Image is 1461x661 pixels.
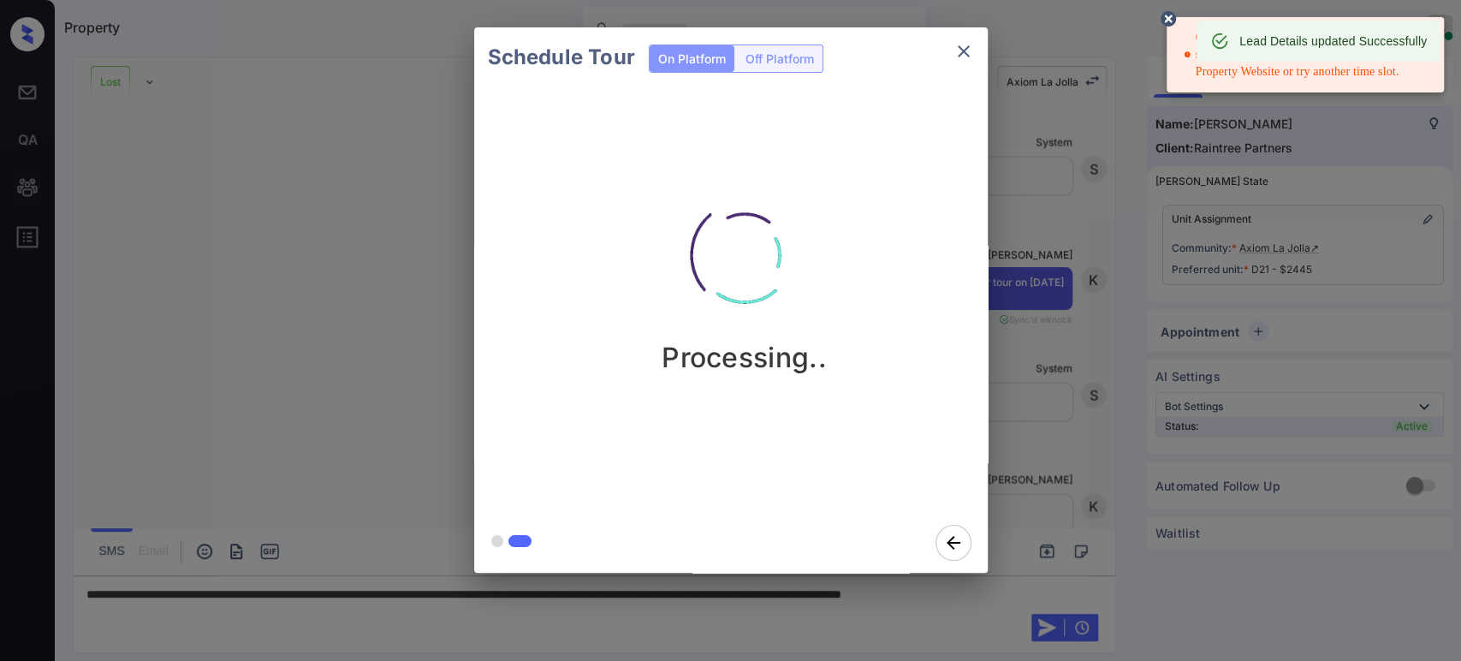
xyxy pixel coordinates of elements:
[1184,22,1430,87] div: Client Error: Knock is not letting us book this slot, and this is a common issue. Book from the P...
[662,341,827,374] p: Processing..
[474,27,649,87] h2: Schedule Tour
[659,170,830,341] img: loading.aa47eedddbc51aad1905.gif
[947,34,981,68] button: close
[1239,26,1427,57] div: Lead Details updated Successfully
